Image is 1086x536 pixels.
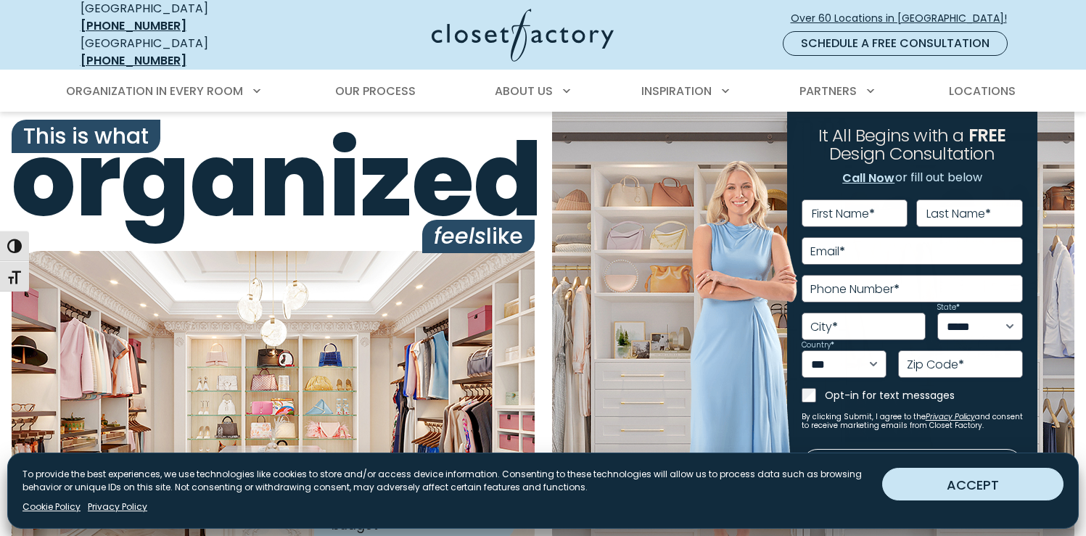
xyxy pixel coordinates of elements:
span: organized [12,130,535,231]
a: Privacy Policy [926,411,975,422]
span: Our Process [335,83,416,99]
p: To provide the best experiences, we use technologies like cookies to store and/or access device i... [22,468,871,494]
span: Organization in Every Room [66,83,243,99]
span: Inspiration [641,83,712,99]
button: ACCEPT [882,468,1064,500]
a: Schedule a Free Consultation [783,31,1008,56]
label: Email [810,246,845,257]
label: State [937,304,960,311]
i: feels [434,220,486,252]
span: like [422,220,535,253]
a: Over 60 Locations in [GEOGRAPHIC_DATA]! [790,6,1019,31]
small: By clicking Submit, I agree to the and consent to receive marketing emails from Closet Factory. [802,413,1023,430]
img: Closet Factory Logo [432,9,614,62]
nav: Primary Menu [56,71,1031,112]
label: City [810,321,838,333]
span: Partners [799,83,857,99]
label: Phone Number [810,284,900,295]
span: Over 60 Locations in [GEOGRAPHIC_DATA]! [791,11,1019,26]
button: Submit [802,449,1023,481]
label: First Name [812,208,875,220]
label: Opt-in for text messages [825,388,1023,403]
span: About Us [495,83,553,99]
a: Call Now [842,169,895,188]
div: [GEOGRAPHIC_DATA] [81,35,291,70]
a: [PHONE_NUMBER] [81,52,186,69]
label: Zip Code [907,359,964,371]
a: [PHONE_NUMBER] [81,17,186,34]
span: FREE [968,123,1006,147]
label: Last Name [926,208,991,220]
label: Country [802,342,834,349]
span: Locations [949,83,1016,99]
span: Design Consultation [829,142,995,166]
a: Privacy Policy [88,500,147,514]
a: Cookie Policy [22,500,81,514]
span: It All Begins with a [818,123,964,147]
p: or fill out below [842,169,982,188]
